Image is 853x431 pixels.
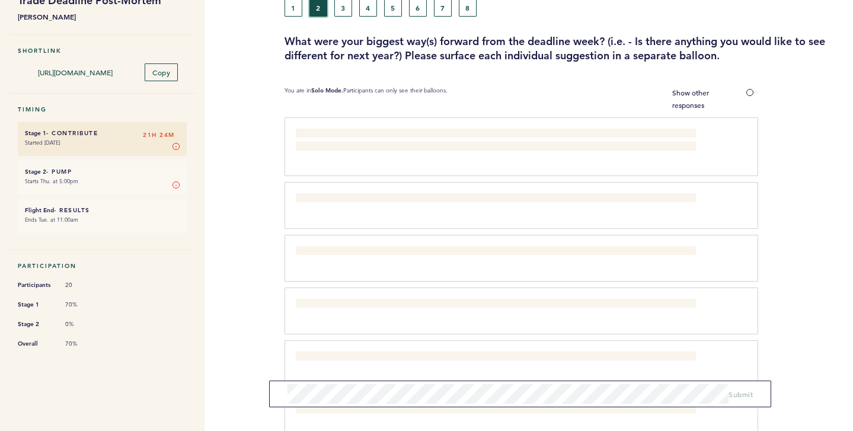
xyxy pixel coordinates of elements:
time: Starts Thu. at 5:00pm [25,177,78,185]
h3: What were your biggest way(s) forward from the deadline week? (i.e. - Is there anything you would... [285,34,844,63]
span: 21H 24M [143,129,175,141]
span: 70% [65,340,101,348]
span: Copy [152,68,170,77]
span: I would like it to be easier to search trade conversations for those that mention certain player ... [296,300,666,309]
h5: Timing [18,106,187,113]
span: Stage 2 [18,318,53,330]
button: Copy [145,63,178,81]
small: Stage 1 [25,129,46,137]
span: 20 [65,281,101,289]
h5: Participation [18,262,187,270]
span: Stage 1 [18,299,53,311]
span: 0% [65,320,101,328]
span: I would like pro projections that I have more faith in [296,353,459,362]
span: I would like an easier way to visualize data for player deep dives [296,406,498,415]
b: [PERSON_NAME] [18,11,187,23]
small: Stage 2 [25,168,46,175]
small: Flight End [25,206,54,214]
h6: - Results [25,206,180,214]
time: Started [DATE] [25,139,60,146]
b: Solo Mode. [311,87,343,94]
h6: - Pump [25,168,180,175]
span: Overall [18,338,53,350]
span: I think handling more of the deep dives earlier would be helpful. [296,194,500,204]
span: Participants [18,279,53,291]
p: You are in Participants can only see their balloons. [285,87,448,111]
span: We need a pro model we trust (too much questioning the value on every catcher) [296,247,554,257]
time: Ends Tue. at 11:00am [25,216,78,224]
span: Show other responses [672,88,709,110]
span: I think more time (earlier notice) on trade and idea generation, surfacing players of interest, e... [296,130,671,151]
h5: Shortlink [18,47,187,55]
button: Submit [729,388,753,400]
h6: - Contribute [25,129,180,137]
span: Submit [729,390,753,399]
span: 70% [65,301,101,309]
